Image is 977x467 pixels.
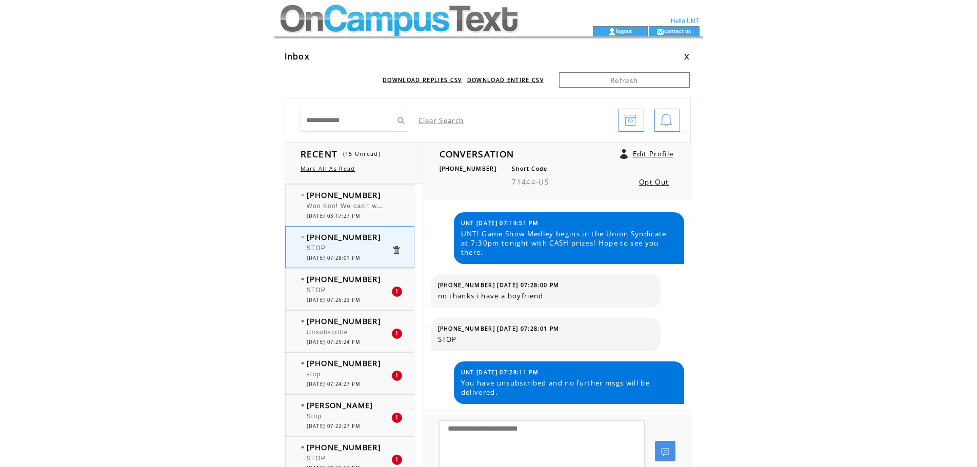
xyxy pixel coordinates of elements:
[467,76,544,84] a: DOWNLOAD ENTIRE CSV
[392,413,402,423] div: 1
[671,17,699,25] span: Hello UNT
[438,335,653,344] span: STOP
[307,287,326,294] span: STOP
[438,291,653,300] span: no thanks i have a boyfriend
[301,404,304,407] img: bulletFull.png
[343,150,381,157] span: (15 Unread)
[391,245,401,255] a: Click to delete these messgaes
[393,109,408,132] input: Submit
[461,369,539,376] span: UNT [DATE] 07:28:11 PM
[285,51,310,62] span: Inbox
[392,455,402,465] div: 1
[307,232,382,242] span: [PHONE_NUMBER]
[418,116,464,125] a: Clear Search
[639,177,669,187] a: Opt Out
[307,358,382,368] span: [PHONE_NUMBER]
[307,190,382,200] span: [PHONE_NUMBER]
[559,72,690,88] a: Refresh
[461,229,676,257] span: UNT! Game Show Medley begins in the Union Syndicate at 7:30pm tonight with CASH prizes! Hope to s...
[633,149,674,158] a: Edit Profile
[616,28,632,34] a: logout
[307,329,348,336] span: Unsubscribe
[307,213,361,219] span: [DATE] 03:17:27 PM
[392,329,402,339] div: 1
[512,177,549,187] span: 71444-US
[307,245,326,252] span: STOP
[307,400,373,410] span: [PERSON_NAME]
[461,219,539,227] span: UNT [DATE] 07:19:51 PM
[660,109,672,132] img: bell.png
[392,371,402,381] div: 1
[307,297,361,303] span: [DATE] 07:26:23 PM
[307,413,322,420] span: Stop
[301,236,304,238] img: bulletEmpty.png
[624,109,636,132] img: archive.png
[440,148,514,160] span: CONVERSATION
[307,255,361,261] span: [DATE] 07:28:01 PM
[307,381,361,388] span: [DATE] 07:24:27 PM
[512,165,547,172] span: Short Code
[307,455,326,462] span: STOP
[307,316,382,326] span: [PHONE_NUMBER]
[301,362,304,364] img: bulletFull.png
[438,325,560,332] span: [PHONE_NUMBER] [DATE] 07:28:01 PM
[383,76,462,84] a: DOWNLOAD REPLIES CSV
[301,148,338,160] span: RECENT
[620,149,628,159] a: Click to edit user profile
[307,371,321,378] span: stop
[301,278,304,280] img: bulletFull.png
[307,200,452,210] span: Woo hoo! We can't wait to see you tonight!
[392,287,402,297] div: 1
[656,28,664,36] img: contact_us_icon.gif
[608,28,616,36] img: account_icon.gif
[301,320,304,322] img: bulletFull.png
[307,423,361,430] span: [DATE] 07:22:27 PM
[301,446,304,449] img: bulletFull.png
[307,339,361,346] span: [DATE] 07:25:24 PM
[440,165,497,172] span: [PHONE_NUMBER]
[461,378,676,397] span: You have unsubscribed and no further msgs will be delivered.
[301,194,304,196] img: bulletEmpty.png
[307,442,382,452] span: [PHONE_NUMBER]
[307,274,382,284] span: [PHONE_NUMBER]
[438,281,560,289] span: [PHONE_NUMBER] [DATE] 07:28:00 PM
[301,165,355,172] a: Mark All As Read
[664,28,691,34] a: contact us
